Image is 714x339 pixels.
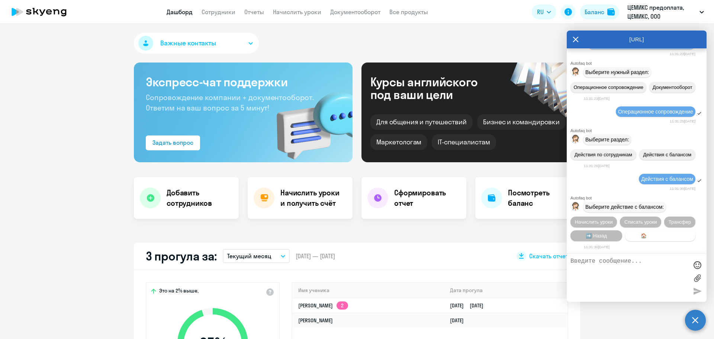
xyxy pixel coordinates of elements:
span: Начислить уроки [575,219,613,225]
img: bot avatar [571,135,580,145]
img: balance [607,8,615,16]
time: 11:31:30[DATE] [670,186,695,191]
button: ➡️ Назад [570,230,622,241]
time: 11:31:26[DATE] [584,164,610,168]
span: Трансфер [669,219,691,225]
span: Действия с балансом [643,152,691,157]
span: [DATE] — [DATE] [296,252,335,260]
div: Autofaq bot [570,196,707,200]
a: [DATE] [450,317,470,324]
button: Действия по сотрудникам [570,149,636,160]
span: Важные контакты [160,38,216,48]
a: [PERSON_NAME] [298,317,333,324]
div: Для общения и путешествий [370,114,473,130]
button: Важные контакты [134,33,259,54]
div: Задать вопрос [152,138,193,147]
span: Списать уроки [624,219,657,225]
h4: Добавить сотрудников [167,188,233,208]
div: IT-специалистам [432,134,496,150]
p: ЦЕМИКС предоплата, ЦЕМИКС, ООО [627,3,697,21]
a: [PERSON_NAME]2 [298,302,348,309]
span: 🏠 Главное меню [641,233,680,239]
span: Документооборот [653,84,692,90]
button: Трансфер [664,217,695,227]
time: 11:31:23[DATE] [670,52,695,56]
th: Имя ученика [292,283,444,298]
span: Выберите действие с балансом: [585,204,664,210]
a: [DATE][DATE] [450,302,489,309]
span: ➡️ Назад [586,233,607,239]
span: Операционное сопровождение [573,84,643,90]
img: bot avatar [571,67,580,78]
h4: Сформировать отчет [394,188,460,208]
time: 11:31:30[DATE] [584,245,610,249]
time: 11:31:23[DATE] [584,96,610,100]
a: Дашборд [167,8,193,16]
span: Действия с балансом [641,176,693,182]
p: Текущий месяц [227,252,271,260]
div: Курсы английского под ваши цели [370,76,498,101]
h4: Начислить уроки и получить счёт [280,188,345,208]
span: Выберите нужный раздел: [585,69,649,75]
div: Маркетологам [370,134,427,150]
button: Документооборот [649,82,695,93]
button: Операционное сопровождение [570,82,646,93]
app-skyeng-badge: 2 [337,301,348,310]
button: Задать вопрос [146,135,200,150]
button: 🏠 Главное меню [625,230,695,241]
button: Текущий месяц [223,249,290,263]
button: Начислить уроки [570,217,617,227]
div: Autofaq bot [570,61,707,65]
span: Скачать отчет [529,252,568,260]
a: Отчеты [244,8,264,16]
button: Действия с балансом [639,149,695,160]
time: 11:31:25[DATE] [670,119,695,123]
a: Документооборот [330,8,380,16]
th: Дата прогула [444,283,567,298]
span: Это на 2% выше, [159,287,199,296]
h3: Экспресс-чат поддержки [146,74,341,89]
div: Autofaq bot [570,128,707,133]
div: Баланс [585,7,604,16]
span: Выберите раздел: [585,137,629,143]
h4: Посмотреть баланс [508,188,574,208]
span: Сопровождение компании + документооборот. Ответим на ваш вопрос за 5 минут! [146,93,314,112]
img: bg-img [266,79,353,162]
a: Начислить уроки [273,8,321,16]
a: Все продукты [389,8,428,16]
a: Сотрудники [202,8,235,16]
span: Операционное сопровождение [618,109,693,115]
button: RU [532,4,556,19]
img: bot avatar [571,202,580,213]
button: Балансbalance [580,4,619,19]
label: Лимит 10 файлов [692,272,703,284]
button: Списать уроки [620,217,661,227]
div: Бизнес и командировки [477,114,566,130]
h2: 3 прогула за: [146,249,217,263]
span: Действия по сотрудникам [575,152,632,157]
span: RU [537,7,544,16]
button: ЦЕМИКС предоплата, ЦЕМИКС, ООО [624,3,708,21]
